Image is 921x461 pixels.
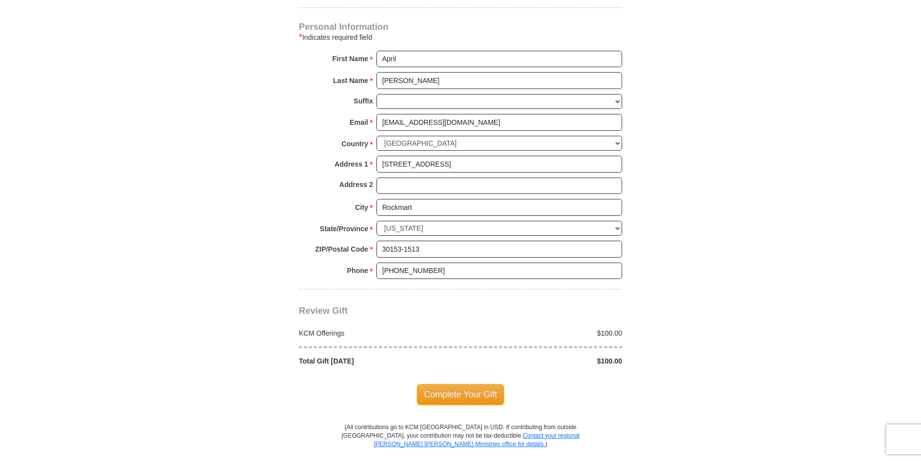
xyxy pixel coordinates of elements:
[294,328,461,338] div: KCM Offerings
[299,306,348,316] span: Review Gift
[335,157,368,171] strong: Address 1
[373,432,579,448] a: Contact your regional [PERSON_NAME] [PERSON_NAME] Ministries office for details.
[460,356,628,366] div: $100.00
[332,52,368,66] strong: First Name
[299,31,622,43] div: Indicates required field
[350,115,368,129] strong: Email
[354,94,373,108] strong: Suffix
[347,264,368,277] strong: Phone
[460,328,628,338] div: $100.00
[339,178,373,191] strong: Address 2
[294,356,461,366] div: Total Gift [DATE]
[320,222,368,236] strong: State/Province
[417,384,505,405] span: Complete Your Gift
[315,242,368,256] strong: ZIP/Postal Code
[355,200,368,214] strong: City
[333,74,368,88] strong: Last Name
[299,23,622,31] h4: Personal Information
[342,137,368,151] strong: Country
